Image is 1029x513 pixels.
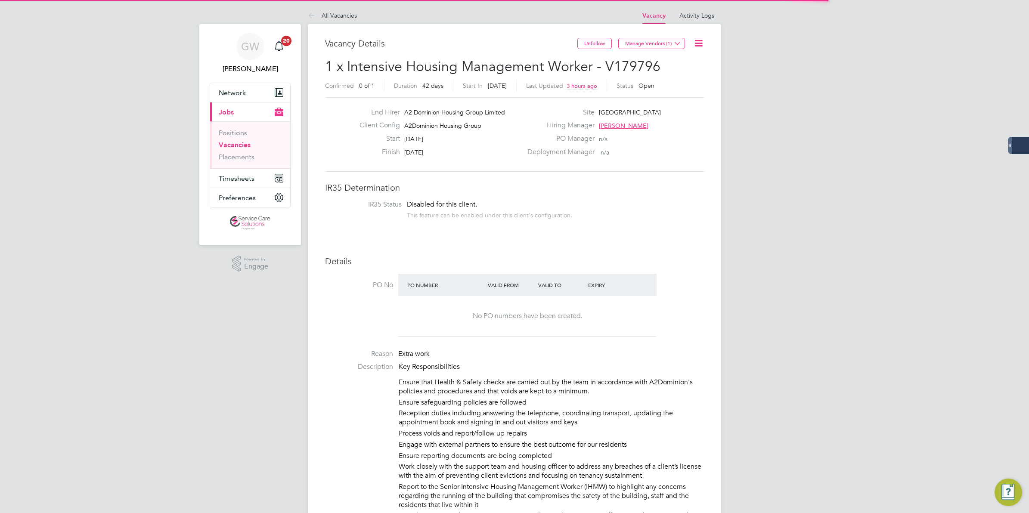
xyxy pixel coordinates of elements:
span: [DATE] [404,135,423,143]
button: Unfollow [577,38,612,49]
span: Powered by [244,256,268,263]
label: Finish [353,148,400,157]
span: [PERSON_NAME] [599,122,648,130]
span: 42 days [422,82,443,90]
a: All Vacancies [308,12,357,19]
button: Manage Vendors (1) [618,38,685,49]
span: [GEOGRAPHIC_DATA] [599,108,661,116]
li: Work closely with the support team and housing officer to address any breaches of a client’s lice... [399,462,704,482]
span: 3 hours ago [567,82,597,90]
span: n/a [599,135,607,143]
h3: Vacancy Details [325,38,577,49]
img: servicecare-logo-retina.png [230,216,270,230]
li: Report to the Senior Intensive Housing Management Worker (IHMW) to highlight any concerns regardi... [399,482,704,511]
a: Vacancies [219,141,251,149]
label: Start In [463,82,483,90]
span: Network [219,89,246,97]
label: Start [353,134,400,143]
label: End Hirer [353,108,400,117]
label: Duration [394,82,417,90]
label: Site [522,108,595,117]
li: Ensure safeguarding policies are followed [399,398,704,409]
p: Key Responsibilities [399,362,704,371]
li: Ensure that Health & Safety checks are carried out by the team in accordance with A2Dominion's po... [399,378,704,398]
span: 0 of 1 [359,82,375,90]
a: Powered byEngage [232,256,269,272]
div: No PO numbers have been created. [407,312,648,321]
h3: Details [325,256,704,267]
span: GW [241,41,259,52]
label: PO No [325,281,393,290]
div: Valid From [486,277,536,293]
button: Preferences [210,188,290,207]
a: 20 [270,33,288,60]
span: Timesheets [219,174,254,182]
button: Engage Resource Center [995,479,1022,506]
label: Description [325,362,393,371]
button: Timesheets [210,169,290,188]
a: Activity Logs [679,12,714,19]
li: Ensure reporting documents are being completed [399,451,704,463]
span: A2Dominion Housing Group [404,122,481,130]
a: Go to home page [210,216,291,230]
label: Deployment Manager [522,148,595,157]
div: Jobs [210,121,290,168]
span: Open [638,82,654,90]
button: Jobs [210,102,290,121]
nav: Main navigation [199,24,301,245]
label: Confirmed [325,82,354,90]
label: IR35 Status [334,200,402,209]
a: GW[PERSON_NAME] [210,33,291,74]
h3: IR35 Determination [325,182,704,193]
span: [DATE] [404,148,423,156]
label: Reason [325,349,393,358]
a: Placements [219,153,254,161]
span: Preferences [219,194,256,202]
label: Status [617,82,633,90]
span: Extra work [398,349,430,358]
label: Last Updated [526,82,563,90]
span: George Westhead [210,64,291,74]
span: Disabled for this client. [407,200,477,209]
span: n/a [601,148,609,156]
div: This feature can be enabled under this client's configuration. [407,209,572,219]
li: Engage with external partners to ensure the best outcome for our residents [399,440,704,451]
span: 20 [281,36,291,46]
li: Process voids and report/follow up repairs [399,429,704,440]
div: Expiry [586,277,636,293]
a: Positions [219,129,247,137]
label: Hiring Manager [522,121,595,130]
div: Valid To [536,277,586,293]
button: Network [210,83,290,102]
span: 1 x Intensive Housing Management Worker - V179796 [325,58,660,75]
a: Vacancy [642,12,666,19]
label: Client Config [353,121,400,130]
label: PO Manager [522,134,595,143]
div: PO Number [405,277,486,293]
li: Reception duties including answering the telephone, coordinating transport, updating the appointm... [399,409,704,429]
span: [DATE] [488,82,507,90]
span: A2 Dominion Housing Group Limited [404,108,505,116]
span: Engage [244,263,268,270]
span: Jobs [219,108,234,116]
